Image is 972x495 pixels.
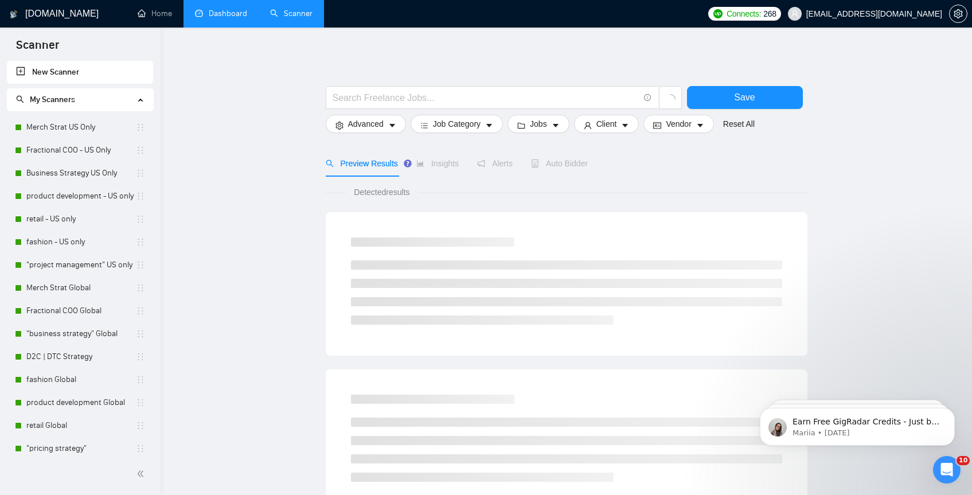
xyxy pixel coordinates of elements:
[136,468,148,480] span: double-left
[7,185,153,208] li: product development - US only
[791,10,799,18] span: user
[7,322,153,345] li: "business strategy" Global
[713,9,723,18] img: upwork-logo.png
[136,306,145,315] span: holder
[517,121,525,130] span: folder
[26,345,136,368] a: D2C | DTC Strategy
[7,299,153,322] li: Fractional COO Global
[26,254,136,276] a: "project management" US only
[16,61,144,84] a: New Scanner
[26,368,136,391] a: fashion Global
[727,7,761,20] span: Connects:
[26,116,136,139] a: Merch Strat US Only
[335,121,343,130] span: setting
[508,115,569,133] button: folderJobscaret-down
[136,192,145,201] span: holder
[26,208,136,231] a: retail - US only
[477,159,485,167] span: notification
[26,437,136,460] a: "pricing strategy"
[7,61,153,84] li: New Scanner
[665,94,676,104] span: loading
[949,9,967,18] a: setting
[136,146,145,155] span: holder
[416,159,424,167] span: area-chart
[485,121,493,130] span: caret-down
[136,375,145,384] span: holder
[348,118,384,130] span: Advanced
[136,398,145,407] span: holder
[621,121,629,130] span: caret-down
[26,391,136,414] a: product development Global
[734,90,755,104] span: Save
[7,391,153,414] li: product development Global
[596,118,617,130] span: Client
[7,208,153,231] li: retail - US only
[26,139,136,162] a: Fractional COO - US Only
[346,186,417,198] span: Detected results
[653,121,661,130] span: idcard
[26,299,136,322] a: Fractional COO Global
[531,159,588,168] span: Auto Bidder
[7,414,153,437] li: retail Global
[136,215,145,224] span: holder
[7,162,153,185] li: Business Strategy US Only
[136,329,145,338] span: holder
[7,254,153,276] li: "project management" US only
[138,9,172,18] a: homeHome
[7,437,153,460] li: "pricing strategy"
[388,121,396,130] span: caret-down
[16,95,75,104] span: My Scanners
[136,237,145,247] span: holder
[687,86,803,109] button: Save
[136,123,145,132] span: holder
[411,115,503,133] button: barsJob Categorycaret-down
[136,283,145,293] span: holder
[949,5,967,23] button: setting
[26,185,136,208] a: product development - US only
[26,414,136,437] a: retail Global
[420,121,428,130] span: bars
[433,118,481,130] span: Job Category
[743,384,972,464] iframe: Intercom notifications message
[26,231,136,254] a: fashion - US only
[136,444,145,453] span: holder
[403,158,413,169] div: Tooltip anchor
[416,159,459,168] span: Insights
[7,368,153,391] li: fashion Global
[7,37,68,61] span: Scanner
[7,231,153,254] li: fashion - US only
[26,322,136,345] a: "business strategy" Global
[574,115,639,133] button: userClientcaret-down
[933,456,961,484] iframe: Intercom live chat
[326,159,334,167] span: search
[530,118,547,130] span: Jobs
[326,115,406,133] button: settingAdvancedcaret-down
[644,94,651,102] span: info-circle
[30,95,75,104] span: My Scanners
[7,276,153,299] li: Merch Strat Global
[584,121,592,130] span: user
[763,7,776,20] span: 268
[696,121,704,130] span: caret-down
[333,91,639,105] input: Search Freelance Jobs...
[26,276,136,299] a: Merch Strat Global
[950,9,967,18] span: setting
[723,118,755,130] a: Reset All
[136,352,145,361] span: holder
[136,421,145,430] span: holder
[7,116,153,139] li: Merch Strat US Only
[16,95,24,103] span: search
[136,260,145,270] span: holder
[666,118,691,130] span: Vendor
[531,159,539,167] span: robot
[7,139,153,162] li: Fractional COO - US Only
[270,9,313,18] a: searchScanner
[552,121,560,130] span: caret-down
[477,159,513,168] span: Alerts
[10,5,18,24] img: logo
[7,345,153,368] li: D2C | DTC Strategy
